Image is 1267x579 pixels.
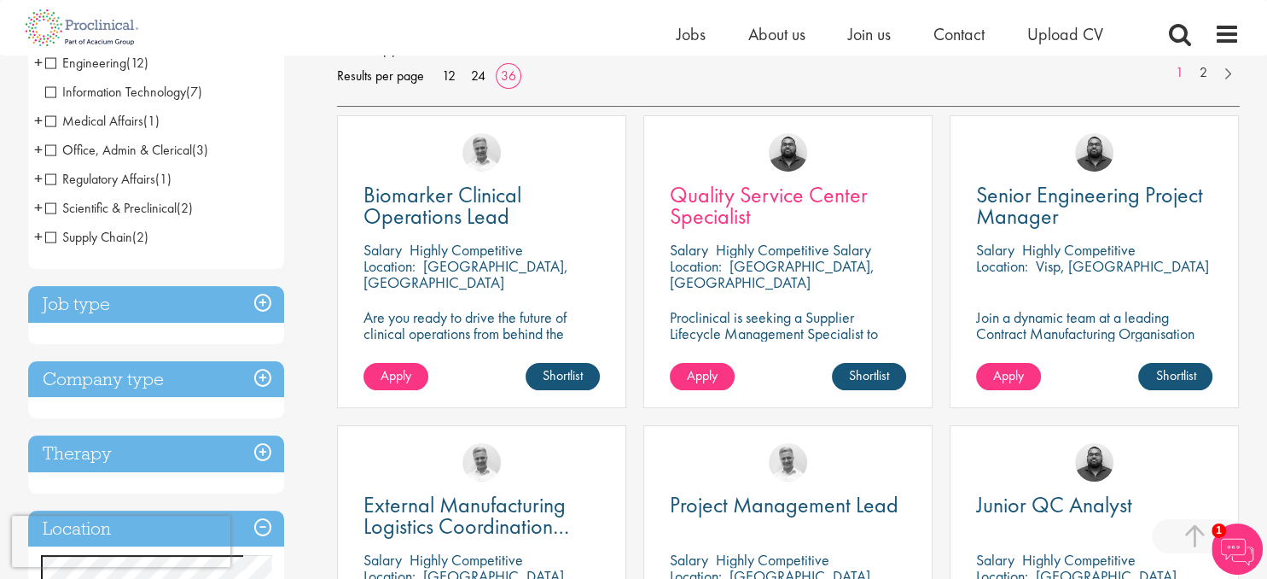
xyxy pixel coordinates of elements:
h3: Company type [28,361,284,398]
img: Ashley Bennett [769,133,807,172]
span: (1) [155,170,171,188]
a: Jobs [677,23,706,45]
h3: Therapy [28,436,284,472]
a: 1 [1167,63,1192,83]
span: Apply [687,366,718,384]
span: Location: [976,256,1028,276]
span: + [34,224,43,249]
img: Chatbot [1212,523,1263,575]
a: Biomarker Clinical Operations Lead [363,184,600,227]
span: Scientific & Preclinical [45,199,177,217]
a: Contact [933,23,985,45]
span: Office, Admin & Clerical [45,141,208,159]
span: Salary [976,240,1014,260]
a: Apply [363,363,428,390]
span: Medical Affairs [45,112,143,130]
span: Apply [381,366,411,384]
span: + [34,108,43,133]
p: [GEOGRAPHIC_DATA], [GEOGRAPHIC_DATA] [670,256,875,292]
span: Regulatory Affairs [45,170,155,188]
span: + [34,50,43,75]
p: Highly Competitive [1022,240,1136,260]
span: + [34,195,43,220]
a: External Manufacturing Logistics Coordination Support [363,494,600,537]
span: Supply Chain [45,228,132,246]
a: 24 [465,67,491,85]
p: Are you ready to drive the future of clinical operations from behind the scenes? Looking to be in... [363,309,600,390]
span: (2) [132,228,148,246]
img: Ashley Bennett [1075,443,1113,482]
p: Visp, [GEOGRAPHIC_DATA] [1036,256,1209,276]
p: Highly Competitive Salary [716,240,871,260]
span: Salary [363,240,402,260]
p: Highly Competitive [410,240,523,260]
span: Biomarker Clinical Operations Lead [363,180,521,231]
span: Salary [363,550,402,570]
span: (12) [126,54,148,72]
span: Office, Admin & Clerical [45,141,192,159]
img: Joshua Bye [462,443,501,482]
p: Highly Competitive [1022,550,1136,570]
span: Quality Service Center Specialist [670,180,868,231]
span: (7) [186,83,202,101]
span: Engineering [45,54,126,72]
a: Apply [976,363,1041,390]
span: Salary [976,550,1014,570]
a: Shortlist [526,363,600,390]
iframe: reCAPTCHA [12,516,230,567]
span: (2) [177,199,193,217]
p: Join a dynamic team at a leading Contract Manufacturing Organisation (CMO) and contribute to grou... [976,309,1212,390]
a: Apply [670,363,735,390]
a: Shortlist [832,363,906,390]
span: Information Technology [45,83,202,101]
span: Location: [670,256,722,276]
img: Joshua Bye [769,443,807,482]
span: Project Management Lead [670,490,898,519]
a: 12 [436,67,462,85]
span: Scientific & Preclinical [45,199,193,217]
a: Junior QC Analyst [976,494,1212,516]
span: Senior Engineering Project Manager [976,180,1203,231]
h3: Location [28,511,284,547]
p: [GEOGRAPHIC_DATA], [GEOGRAPHIC_DATA] [363,256,568,292]
span: Salary [670,240,708,260]
h3: Job type [28,286,284,323]
a: 2 [1191,63,1216,83]
a: About us [748,23,805,45]
p: Highly Competitive [410,550,523,570]
span: Engineering [45,54,148,72]
span: External Manufacturing Logistics Coordination Support [363,490,569,562]
a: Join us [848,23,891,45]
span: Salary [670,550,708,570]
span: Regulatory Affairs [45,170,171,188]
a: Quality Service Center Specialist [670,184,906,227]
span: + [34,137,43,162]
span: Location: [363,256,416,276]
span: (1) [143,112,160,130]
span: Results per page [337,63,424,89]
a: Upload CV [1027,23,1103,45]
span: 1 [1212,523,1226,538]
img: Ashley Bennett [1075,133,1113,172]
a: 36 [495,67,522,85]
img: Joshua Bye [462,133,501,172]
a: Shortlist [1138,363,1212,390]
span: Supply Chain [45,228,148,246]
p: Proclinical is seeking a Supplier Lifecycle Management Specialist to support global vendor change... [670,309,906,390]
span: (3) [192,141,208,159]
a: Project Management Lead [670,494,906,516]
span: + [34,166,43,191]
a: Senior Engineering Project Manager [976,184,1212,227]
